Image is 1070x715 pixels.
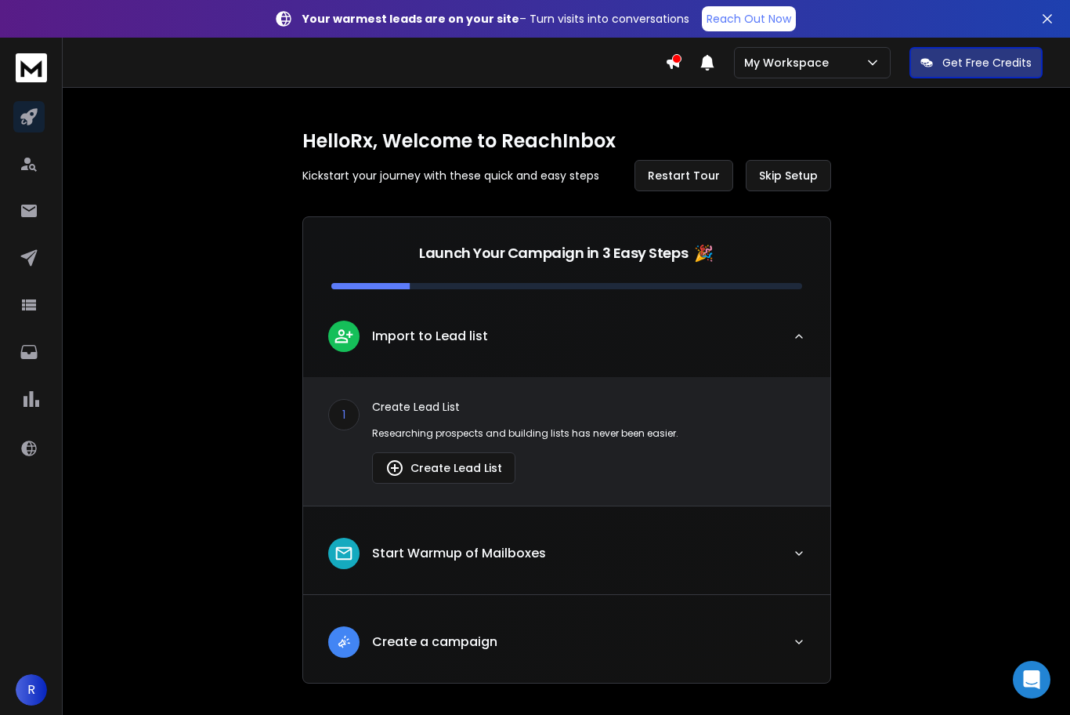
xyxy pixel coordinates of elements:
div: leadImport to Lead list [303,377,830,506]
p: Launch Your Campaign in 3 Easy Steps [419,242,688,264]
p: Create Lead List [372,399,805,415]
img: lead [334,326,354,346]
div: Open Intercom Messenger [1013,661,1050,699]
p: My Workspace [744,55,835,71]
img: logo [16,53,47,82]
button: leadStart Warmup of Mailboxes [303,525,830,594]
h1: Hello Rx , Welcome to ReachInbox [302,129,831,154]
p: Get Free Credits [942,55,1032,71]
span: 🎉 [694,242,714,264]
p: Researching prospects and building lists has never been easier. [372,427,805,440]
img: lead [334,543,354,564]
a: Reach Out Now [702,6,796,31]
button: R [16,674,47,706]
div: 1 [328,399,360,430]
img: lead [334,632,354,651]
button: Create Lead List [372,452,515,484]
p: – Turn visits into conversations [302,11,689,27]
span: Skip Setup [759,168,818,183]
button: Skip Setup [746,160,831,191]
button: Get Free Credits [909,47,1043,78]
p: Create a campaign [372,633,497,651]
strong: Your warmest leads are on your site [302,11,519,27]
img: lead [385,459,404,477]
p: Reach Out Now [707,11,791,27]
p: Import to Lead list [372,327,488,346]
button: leadCreate a campaign [303,614,830,683]
p: Kickstart your journey with these quick and easy steps [302,168,599,183]
p: Start Warmup of Mailboxes [372,544,546,563]
button: leadImport to Lead list [303,308,830,377]
button: Restart Tour [634,160,733,191]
